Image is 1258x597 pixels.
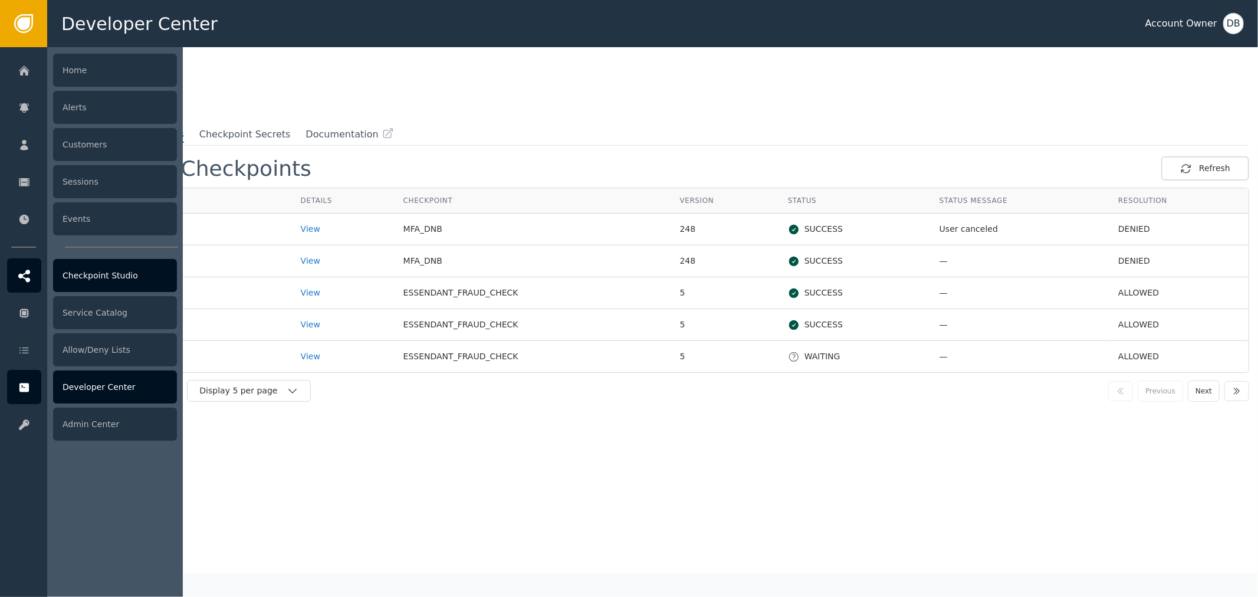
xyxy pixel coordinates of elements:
[1118,195,1240,206] div: Resolution
[306,127,378,142] span: Documentation
[788,195,922,206] div: Status
[53,91,177,124] div: Alerts
[395,214,671,245] td: MFA_DNB
[53,165,177,198] div: Sessions
[395,245,671,277] td: MFA_DNB
[53,54,177,87] div: Home
[395,277,671,309] td: ESSENDANT_FRAUD_CHECK
[7,165,177,199] a: Sessions
[1145,17,1217,31] div: Account Owner
[187,380,311,402] button: Display 5 per page
[671,277,779,309] td: 5
[395,309,671,341] td: ESSENDANT_FRAUD_CHECK
[931,277,1109,309] td: —
[7,407,177,441] a: Admin Center
[53,259,177,292] div: Checkpoint Studio
[403,195,662,206] div: Checkpoint
[1188,380,1220,402] button: Next
[301,195,386,206] div: Details
[7,370,177,404] a: Developer Center
[61,11,218,37] span: Developer Center
[306,127,393,142] a: Documentation
[931,245,1109,277] td: —
[788,255,922,267] div: SUCCESS
[940,195,1101,206] div: Status Message
[53,370,177,404] div: Developer Center
[788,223,922,235] div: SUCCESS
[931,214,1109,245] td: User canceled
[301,319,386,331] div: View
[7,127,177,162] a: Customers
[7,202,177,236] a: Events
[301,255,386,267] div: View
[53,296,177,329] div: Service Catalog
[53,128,177,161] div: Customers
[1109,277,1249,309] td: ALLOWED
[301,350,386,363] div: View
[1109,341,1249,372] td: ALLOWED
[395,341,671,372] td: ESSENDANT_FRAUD_CHECK
[671,309,779,341] td: 5
[788,287,922,299] div: SUCCESS
[7,90,177,124] a: Alerts
[1109,214,1249,245] td: DENIED
[931,309,1109,341] td: —
[53,202,177,235] div: Events
[301,223,386,235] div: View
[788,319,922,331] div: SUCCESS
[671,214,779,245] td: 248
[199,127,291,142] span: Checkpoint Secrets
[931,341,1109,372] td: —
[7,333,177,367] a: Allow/Deny Lists
[1161,156,1249,181] button: Refresh
[7,296,177,330] a: Service Catalog
[788,350,922,363] div: WAITING
[1109,309,1249,341] td: ALLOWED
[199,385,287,397] div: Display 5 per page
[7,258,177,293] a: Checkpoint Studio
[53,333,177,366] div: Allow/Deny Lists
[671,245,779,277] td: 248
[1180,162,1230,175] div: Refresh
[301,287,386,299] div: View
[680,195,770,206] div: Version
[53,408,177,441] div: Admin Center
[1223,13,1244,34] button: DB
[671,341,779,372] td: 5
[1109,245,1249,277] td: DENIED
[7,53,177,87] a: Home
